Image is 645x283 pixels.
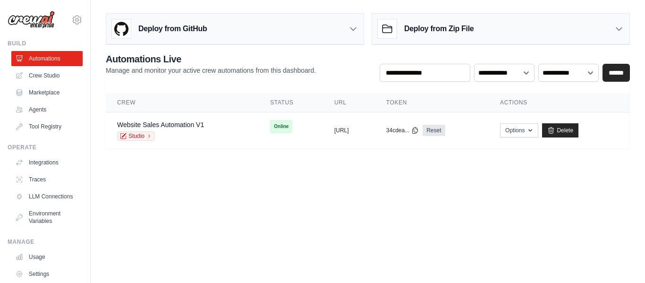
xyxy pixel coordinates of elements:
span: Online [270,120,292,133]
a: Website Sales Automation V1 [117,121,204,129]
img: GitHub Logo [112,19,131,38]
img: Logo [8,11,55,29]
th: URL [323,93,375,112]
a: Integrations [11,155,83,170]
h3: Deploy from GitHub [138,23,207,34]
a: Marketplace [11,85,83,100]
a: Crew Studio [11,68,83,83]
a: Usage [11,249,83,265]
a: Environment Variables [11,206,83,229]
button: 34cdea... [386,127,419,134]
div: Build [8,40,83,47]
p: Manage and monitor your active crew automations from this dashboard. [106,66,316,75]
div: Manage [8,238,83,246]
a: Reset [423,125,445,136]
a: LLM Connections [11,189,83,204]
div: Operate [8,144,83,151]
a: Agents [11,102,83,117]
a: Automations [11,51,83,66]
th: Status [259,93,323,112]
button: Options [500,123,538,137]
h2: Automations Live [106,52,316,66]
a: Delete [542,123,578,137]
th: Actions [489,93,630,112]
h3: Deploy from Zip File [404,23,474,34]
a: Traces [11,172,83,187]
a: Settings [11,266,83,282]
th: Token [375,93,489,112]
a: Studio [117,131,155,141]
th: Crew [106,93,259,112]
a: Tool Registry [11,119,83,134]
